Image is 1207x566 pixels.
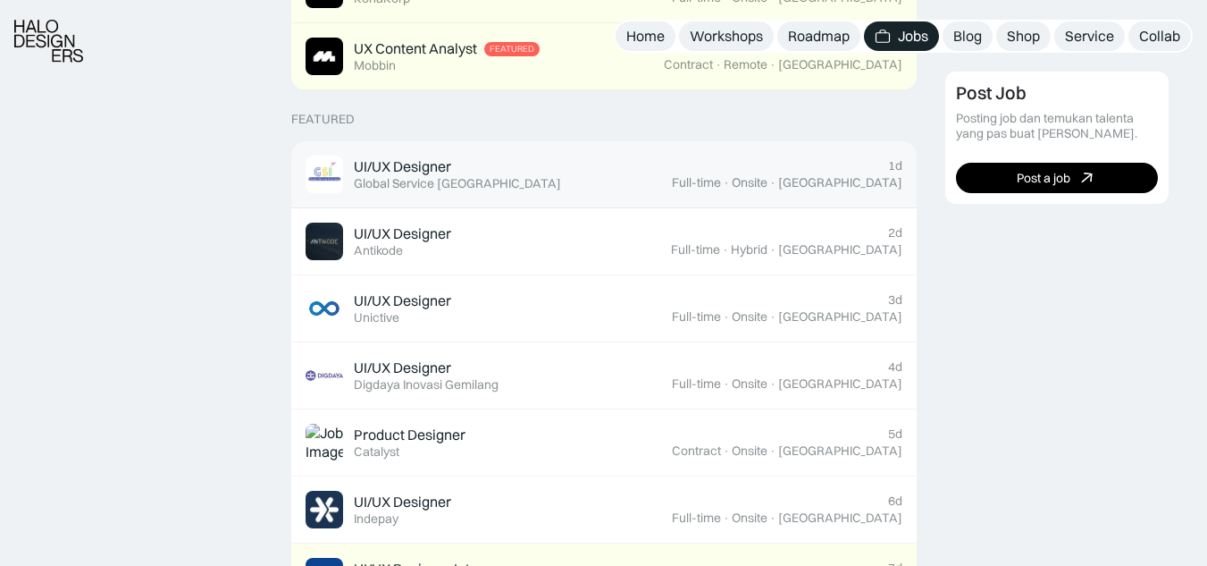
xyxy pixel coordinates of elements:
[354,493,451,511] div: UI/UX Designer
[769,376,776,392] div: ·
[769,444,776,459] div: ·
[306,424,343,461] img: Job Image
[354,243,403,258] div: Antikode
[778,376,902,392] div: [GEOGRAPHIC_DATA]
[291,141,917,208] a: Job ImageUI/UX DesignerGlobal Service [GEOGRAPHIC_DATA]1dFull-time·Onsite·[GEOGRAPHIC_DATA]
[672,376,721,392] div: Full-time
[956,111,1158,141] div: Posting job dan temukan talenta yang pas buat [PERSON_NAME].
[943,21,993,51] a: Blog
[291,410,917,477] a: Job ImageProduct DesignerCatalyst5dContract·Onsite·[GEOGRAPHIC_DATA]
[354,39,477,58] div: UX Content Analyst
[291,342,917,410] a: Job ImageUI/UX DesignerDigdaya Inovasi Gemilang4dFull-time·Onsite·[GEOGRAPHIC_DATA]
[626,27,665,46] div: Home
[769,309,776,325] div: ·
[722,242,729,258] div: ·
[732,444,767,459] div: Onsite
[723,511,730,526] div: ·
[723,175,730,190] div: ·
[354,310,399,325] div: Unictive
[898,27,928,46] div: Jobs
[291,208,917,275] a: Job ImageUI/UX DesignerAntikode2dFull-time·Hybrid·[GEOGRAPHIC_DATA]
[354,426,465,444] div: Product Designer
[354,224,451,243] div: UI/UX Designer
[291,477,917,544] a: Job ImageUI/UX DesignerIndepay6dFull-time·Onsite·[GEOGRAPHIC_DATA]
[291,23,917,90] a: Job ImageUX Content AnalystFeaturedMobbin>25dContract·Remote·[GEOGRAPHIC_DATA]
[769,57,776,72] div: ·
[778,57,902,72] div: [GEOGRAPHIC_DATA]
[888,494,902,509] div: 6d
[672,444,721,459] div: Contract
[672,511,721,526] div: Full-time
[306,156,343,193] img: Job Image
[724,57,767,72] div: Remote
[864,21,939,51] a: Jobs
[769,242,776,258] div: ·
[1054,21,1125,51] a: Service
[306,357,343,394] img: Job Image
[723,444,730,459] div: ·
[778,242,902,258] div: [GEOGRAPHIC_DATA]
[306,223,343,260] img: Job Image
[956,163,1158,193] a: Post a job
[306,491,343,528] img: Job Image
[732,175,767,190] div: Onsite
[306,290,343,327] img: Job Image
[354,359,451,377] div: UI/UX Designer
[354,291,451,310] div: UI/UX Designer
[671,242,720,258] div: Full-time
[778,309,902,325] div: [GEOGRAPHIC_DATA]
[306,38,343,75] img: Job Image
[778,444,902,459] div: [GEOGRAPHIC_DATA]
[777,21,860,51] a: Roadmap
[1017,170,1070,185] div: Post a job
[732,376,767,392] div: Onsite
[723,376,730,392] div: ·
[715,57,722,72] div: ·
[888,158,902,173] div: 1d
[672,175,721,190] div: Full-time
[769,511,776,526] div: ·
[354,58,396,73] div: Mobbin
[769,175,776,190] div: ·
[996,21,1051,51] a: Shop
[354,157,451,176] div: UI/UX Designer
[888,292,902,308] div: 3d
[874,40,902,55] div: >25d
[291,112,355,127] div: Featured
[1139,27,1180,46] div: Collab
[354,444,399,460] div: Catalyst
[679,21,774,51] a: Workshops
[616,21,675,51] a: Home
[731,242,767,258] div: Hybrid
[672,309,721,325] div: Full-time
[788,27,850,46] div: Roadmap
[723,309,730,325] div: ·
[291,275,917,342] a: Job ImageUI/UX DesignerUnictive3dFull-time·Onsite·[GEOGRAPHIC_DATA]
[956,82,1027,104] div: Post Job
[732,309,767,325] div: Onsite
[778,511,902,526] div: [GEOGRAPHIC_DATA]
[732,511,767,526] div: Onsite
[664,57,713,72] div: Contract
[354,511,398,527] div: Indepay
[354,176,561,191] div: Global Service [GEOGRAPHIC_DATA]
[1065,27,1114,46] div: Service
[490,44,534,55] div: Featured
[888,359,902,375] div: 4d
[953,27,982,46] div: Blog
[888,225,902,241] div: 2d
[1128,21,1191,51] a: Collab
[1007,27,1040,46] div: Shop
[888,427,902,442] div: 5d
[690,27,763,46] div: Workshops
[778,175,902,190] div: [GEOGRAPHIC_DATA]
[354,377,499,393] div: Digdaya Inovasi Gemilang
